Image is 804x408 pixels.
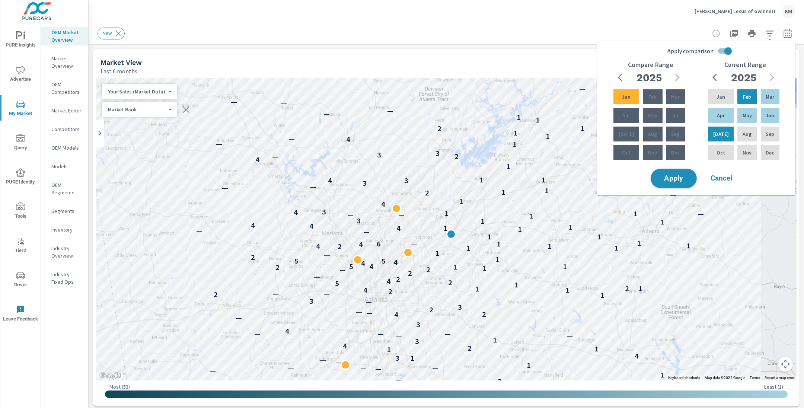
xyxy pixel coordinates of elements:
p: Aug [648,130,657,138]
p: Jun [671,112,680,119]
p: Mar [671,93,680,101]
p: 1 [633,209,637,218]
p: — [363,227,370,236]
p: 1 [482,264,486,272]
p: 5 [382,256,386,265]
p: 2 [338,242,342,251]
p: 1 [545,186,549,195]
p: 1 [518,225,522,234]
button: Apply [651,169,697,188]
p: Segments [51,207,82,215]
p: 1 [541,175,545,184]
span: PURE Insights [3,31,38,50]
p: 1 [594,344,599,353]
p: — [360,364,367,373]
p: 1 [513,128,517,137]
p: — [272,152,278,161]
p: Oct [622,149,631,156]
p: — [398,210,405,219]
div: Market Overview [41,53,88,71]
button: Keyboard shortcuts [668,375,700,380]
p: 3 [395,354,399,363]
div: OEM Segments [41,179,88,198]
p: — [411,240,417,249]
p: 1 [410,354,414,363]
p: 1 [501,188,505,197]
a: Report a map error [765,376,794,380]
p: Industry Fixed Ops [51,271,82,286]
p: — [231,97,237,106]
p: OEM Competitors [51,81,82,96]
p: — [320,356,326,364]
p: 1 [580,124,584,133]
p: 3 [404,176,408,185]
p: 2 [388,287,392,296]
p: Market Editor [51,107,82,114]
p: Sep [671,130,680,138]
p: — [366,308,373,317]
p: 1 [660,217,664,226]
p: 1 [443,224,447,233]
span: Map data ©2025 Google [705,376,745,380]
div: nav menu [0,22,41,331]
p: May [743,112,752,119]
p: 1 [514,280,518,289]
button: Select Date Range [780,26,795,41]
div: Industry Overview [41,243,88,261]
p: 1 [487,232,491,241]
p: Nov [743,149,752,156]
p: — [254,329,261,338]
p: 2 [625,284,629,293]
p: Dec [671,149,680,156]
p: Jan [622,93,631,101]
p: 4 [285,326,289,335]
p: — [356,307,362,316]
p: OEM Segments [51,181,82,196]
p: Most ( 53 ) [109,383,130,390]
p: 2 [214,290,218,299]
p: 2 [408,269,412,278]
p: — [288,364,294,373]
p: 1 [600,291,604,300]
p: 5 [335,279,339,288]
p: 4 [328,176,332,185]
div: New [98,28,125,39]
div: OEM Market Overview [41,27,88,45]
p: — [387,106,393,115]
p: 4 [251,220,255,229]
p: — [236,313,242,322]
p: 1 [546,132,550,141]
p: 1 [638,284,642,293]
p: 5 [349,262,353,271]
p: — [288,134,295,143]
p: 1 [527,360,531,369]
p: 2 [454,152,459,161]
p: 1 [517,113,521,122]
p: 1 [444,209,449,218]
p: — [698,209,704,218]
p: 2 [396,275,400,284]
p: 1 [493,335,497,344]
p: 2 [482,310,486,319]
p: — [432,363,438,372]
p: 1 [513,140,517,149]
p: 4 [294,208,298,217]
p: — [567,331,573,340]
p: 4 [359,240,363,249]
div: OEM Models [41,142,88,153]
p: 4 [316,242,320,251]
span: Tools [3,203,38,221]
span: PURE Identity [3,168,38,187]
p: — [196,226,202,235]
p: Dec [766,149,774,156]
p: — [216,139,222,148]
p: 3 [415,337,419,346]
p: 5 [294,256,299,265]
p: 4 [363,286,367,294]
span: Cancel [706,175,736,182]
p: — [375,364,382,373]
p: Apr [622,112,630,119]
p: 2 [448,278,452,287]
div: OEM Competitors [41,79,88,98]
p: 1 [453,262,457,271]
